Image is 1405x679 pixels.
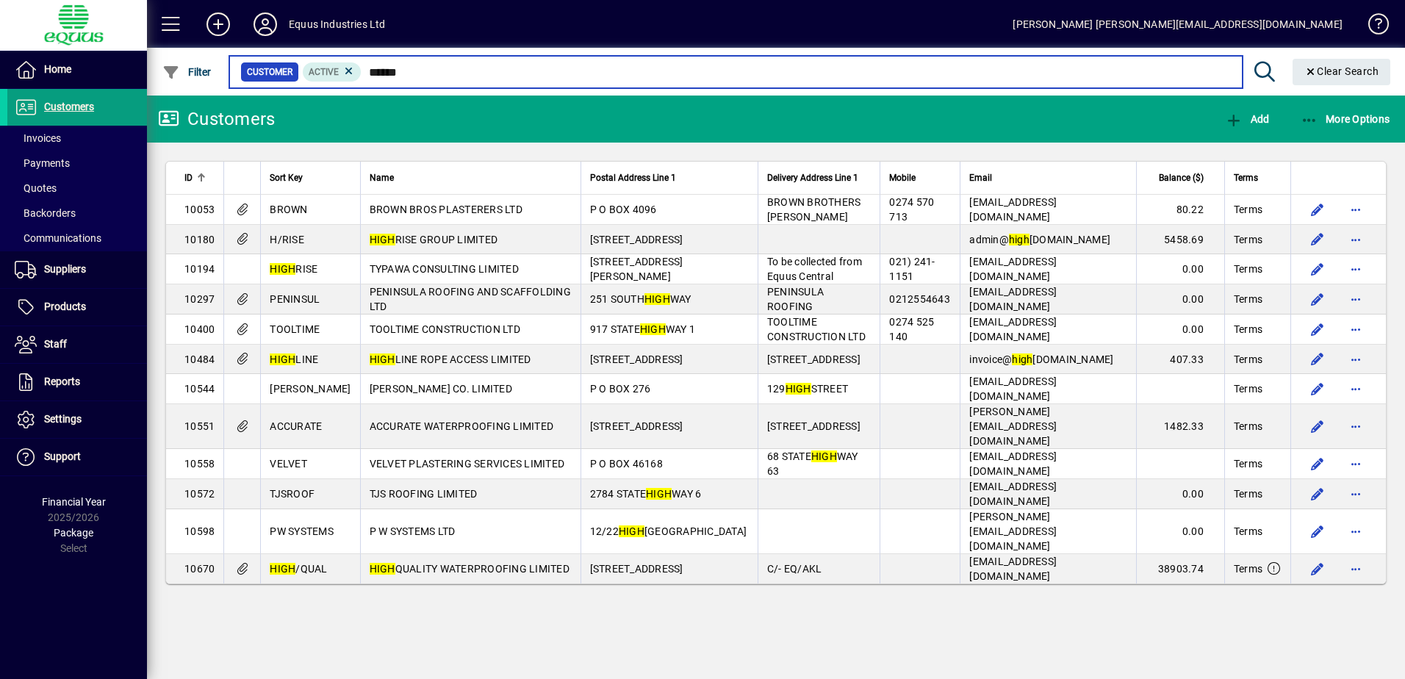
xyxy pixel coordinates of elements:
[184,170,193,186] span: ID
[289,12,386,36] div: Equus Industries Ltd
[44,338,67,350] span: Staff
[1234,292,1262,306] span: Terms
[270,234,304,245] span: H/RISE
[7,439,147,475] a: Support
[1234,419,1262,434] span: Terms
[767,420,860,432] span: [STREET_ADDRESS]
[270,563,295,575] em: HIGH
[767,316,866,342] span: TOOLTIME CONSTRUCTION LTD
[767,286,824,312] span: PENINSULA ROOFING
[1234,381,1262,396] span: Terms
[969,170,992,186] span: Email
[969,234,1110,245] span: admin@ [DOMAIN_NAME]
[969,316,1057,342] span: [EMAIL_ADDRESS][DOMAIN_NAME]
[1344,317,1368,341] button: More options
[969,511,1057,552] span: [PERSON_NAME][EMAIL_ADDRESS][DOMAIN_NAME]
[590,488,702,500] span: 2784 STATE WAY 6
[184,323,215,335] span: 10400
[370,563,395,575] em: HIGH
[370,234,395,245] em: HIGH
[370,488,478,500] span: TJS ROOFING LIMITED
[44,301,86,312] span: Products
[370,383,512,395] span: [PERSON_NAME] CO. LIMITED
[644,293,670,305] em: HIGH
[889,170,951,186] div: Mobile
[969,170,1126,186] div: Email
[969,286,1057,312] span: [EMAIL_ADDRESS][DOMAIN_NAME]
[1344,482,1368,506] button: More options
[159,59,215,85] button: Filter
[184,263,215,275] span: 10194
[184,204,215,215] span: 10053
[767,196,861,223] span: BROWN BROTHERS [PERSON_NAME]
[590,256,683,282] span: [STREET_ADDRESS][PERSON_NAME]
[1306,348,1329,371] button: Edit
[590,323,696,335] span: 917 STATE WAY 1
[767,563,822,575] span: C/- EQ/AKL
[7,176,147,201] a: Quotes
[370,353,395,365] em: HIGH
[1306,557,1329,581] button: Edit
[270,458,307,470] span: VELVET
[1136,554,1224,583] td: 38903.74
[767,170,858,186] span: Delivery Address Line 1
[969,406,1057,447] span: [PERSON_NAME][EMAIL_ADDRESS][DOMAIN_NAME]
[969,481,1057,507] span: [EMAIL_ADDRESS][DOMAIN_NAME]
[270,353,295,365] em: HIGH
[1344,414,1368,438] button: More options
[370,170,572,186] div: Name
[1293,59,1391,85] button: Clear
[7,226,147,251] a: Communications
[811,450,837,462] em: HIGH
[1234,456,1262,471] span: Terms
[1234,170,1258,186] span: Terms
[786,383,811,395] em: HIGH
[44,413,82,425] span: Settings
[1234,232,1262,247] span: Terms
[1234,322,1262,337] span: Terms
[7,126,147,151] a: Invoices
[1306,317,1329,341] button: Edit
[590,525,747,537] span: 12/22 [GEOGRAPHIC_DATA]
[767,256,862,282] span: To be collected from Equus Central
[1306,257,1329,281] button: Edit
[590,353,683,365] span: [STREET_ADDRESS]
[969,376,1057,402] span: [EMAIL_ADDRESS][DOMAIN_NAME]
[44,263,86,275] span: Suppliers
[889,196,934,223] span: 0274 570 713
[370,458,565,470] span: VELVET PLASTERING SERVICES LIMITED
[184,458,215,470] span: 10558
[270,263,317,275] span: RISE
[889,256,935,282] span: 021) 241-1151
[1136,225,1224,254] td: 5458.69
[7,151,147,176] a: Payments
[969,556,1057,582] span: [EMAIL_ADDRESS][DOMAIN_NAME]
[969,450,1057,477] span: [EMAIL_ADDRESS][DOMAIN_NAME]
[184,383,215,395] span: 10544
[370,170,394,186] span: Name
[1136,254,1224,284] td: 0.00
[270,525,334,537] span: PW SYSTEMS
[590,458,663,470] span: P O BOX 46168
[1009,234,1030,245] em: high
[1013,12,1343,36] div: [PERSON_NAME] [PERSON_NAME][EMAIL_ADDRESS][DOMAIN_NAME]
[184,353,215,365] span: 10484
[1297,106,1394,132] button: More Options
[44,376,80,387] span: Reports
[15,182,57,194] span: Quotes
[1344,287,1368,311] button: More options
[7,401,147,438] a: Settings
[15,232,101,244] span: Communications
[44,63,71,75] span: Home
[1306,287,1329,311] button: Edit
[1344,520,1368,543] button: More options
[270,170,303,186] span: Sort Key
[590,420,683,432] span: [STREET_ADDRESS]
[1306,228,1329,251] button: Edit
[590,563,683,575] span: [STREET_ADDRESS]
[1136,509,1224,554] td: 0.00
[44,450,81,462] span: Support
[1344,228,1368,251] button: More options
[42,496,106,508] span: Financial Year
[1306,482,1329,506] button: Edit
